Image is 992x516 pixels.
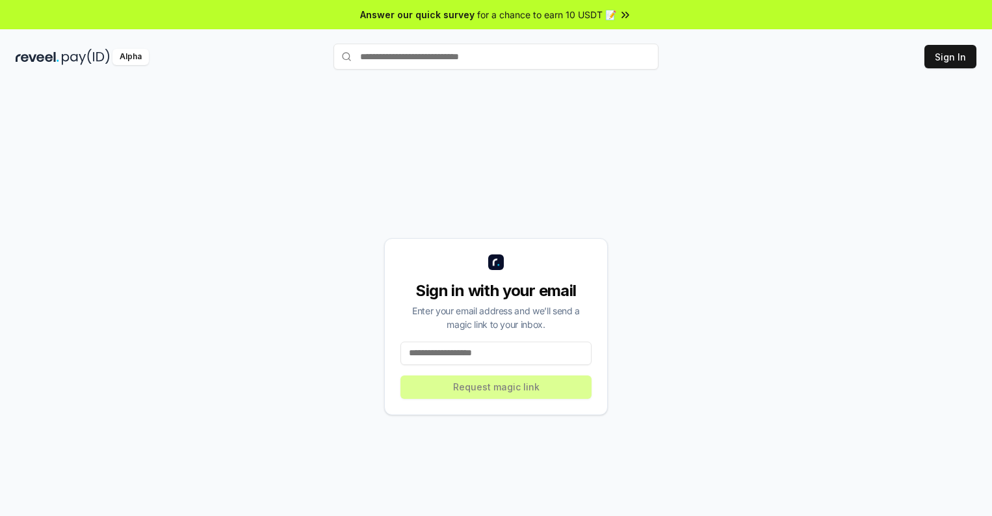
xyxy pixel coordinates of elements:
[400,304,592,331] div: Enter your email address and we’ll send a magic link to your inbox.
[360,8,475,21] span: Answer our quick survey
[112,49,149,65] div: Alpha
[924,45,976,68] button: Sign In
[62,49,110,65] img: pay_id
[488,254,504,270] img: logo_small
[400,280,592,301] div: Sign in with your email
[16,49,59,65] img: reveel_dark
[477,8,616,21] span: for a chance to earn 10 USDT 📝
